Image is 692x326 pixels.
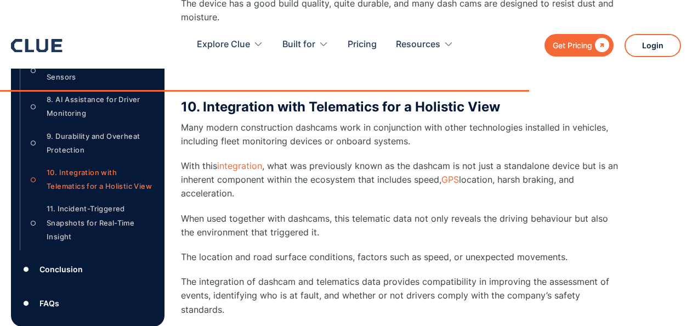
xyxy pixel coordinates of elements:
[27,93,156,120] a: ○8. AI Assistance for Driver Monitoring
[27,99,40,115] div: ○
[47,202,156,244] div: 11. Incident-Triggered Snapshots for Real-Time Insight
[47,57,156,84] div: 7. Parking Mode and G-Sensors
[282,27,315,62] div: Built for
[47,130,156,157] div: 9. Durability and Overheat Protection
[27,166,156,193] a: ○10. Integration with Telematics for a Holistic View
[27,130,156,157] a: ○9. Durability and Overheat Protection
[592,38,609,52] div: 
[47,166,156,193] div: 10. Integration with Telematics for a Holistic View
[39,262,83,276] div: Conclusion
[181,250,620,264] p: The location and road surface conditions, factors such as speed, or unexpected movements.
[47,93,156,120] div: 8. AI Assistance for Driver Monitoring
[181,74,620,87] p: ‍
[625,34,681,57] a: Login
[20,261,156,278] a: ●Conclusion
[20,295,33,312] div: ●
[181,275,620,317] p: The integration of dashcam and telematics data provides compatibility in improving the assessment...
[20,261,33,278] div: ●
[396,27,453,62] div: Resources
[27,215,40,231] div: ○
[197,27,263,62] div: Explore Clue
[27,62,40,78] div: ○
[181,99,620,115] h3: 10. Integration with Telematics for a Holistic View
[282,27,328,62] div: Built for
[197,27,250,62] div: Explore Clue
[348,27,377,62] a: Pricing
[181,121,620,148] p: Many modern construction dashcams work in conjunction with other technologies installed in vehicl...
[181,159,620,201] p: With this , what was previously known as the dashcam is not just a standalone device but is an in...
[27,135,40,151] div: ○
[181,212,620,239] p: When used together with dashcams, this telematic data not only reveals the driving behaviour but ...
[217,160,262,171] a: integration
[39,296,59,310] div: FAQs
[27,202,156,244] a: ○11. Incident-Triggered Snapshots for Real-Time Insight
[441,174,459,185] a: GPS
[27,57,156,84] a: ○7. Parking Mode and G-Sensors
[20,295,156,312] a: ●FAQs
[396,27,440,62] div: Resources
[553,38,592,52] div: Get Pricing
[544,34,614,57] a: Get Pricing
[27,171,40,188] div: ○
